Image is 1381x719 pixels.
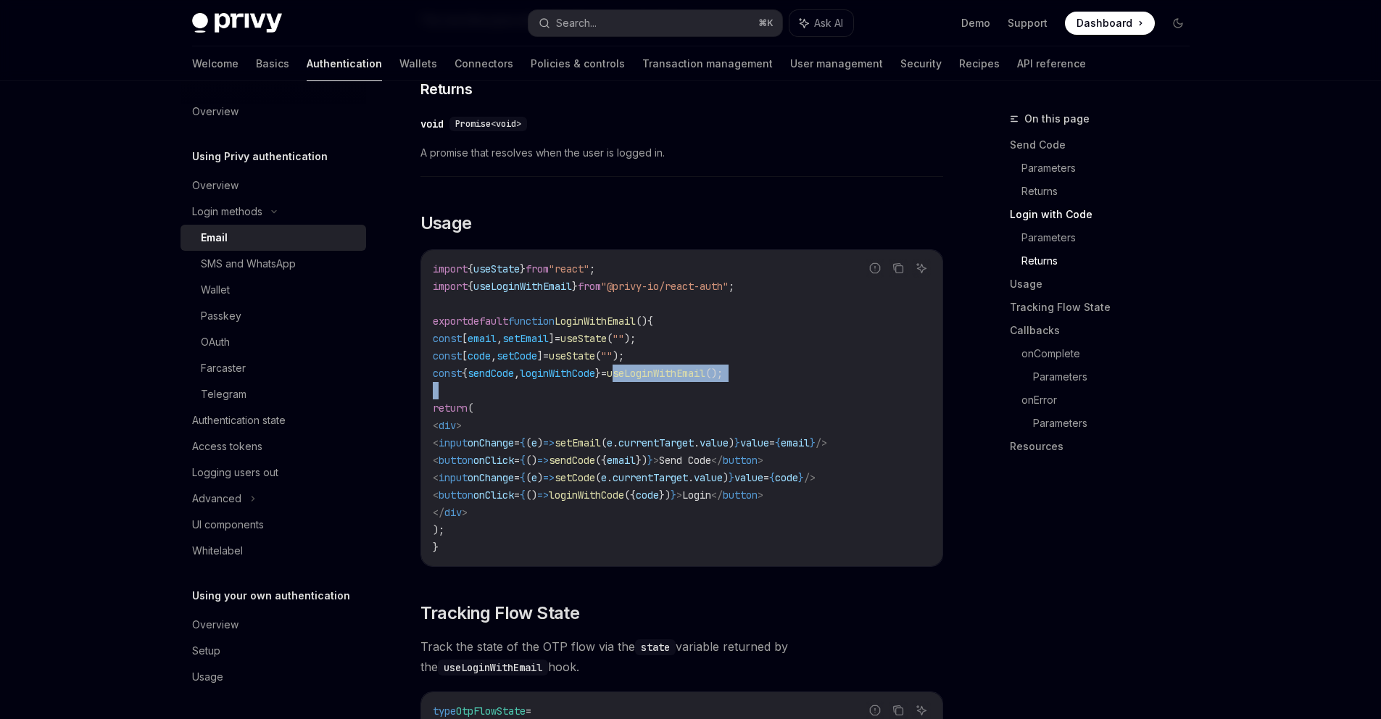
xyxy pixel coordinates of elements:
span: ( [601,436,607,449]
span: e [607,436,613,449]
a: Dashboard [1065,12,1155,35]
span: button [439,454,473,467]
span: div [439,419,456,432]
span: "@privy-io/react-auth" [601,280,729,293]
div: UI components [192,516,264,533]
span: Dashboard [1077,16,1132,30]
a: SMS and WhatsApp [181,251,366,277]
span: Ask AI [814,16,843,30]
span: => [543,471,555,484]
span: < [433,471,439,484]
div: void [420,117,444,131]
a: Usage [1010,273,1201,296]
span: const [433,332,462,345]
span: onClick [473,454,514,467]
span: , [491,349,497,362]
a: onComplete [1021,342,1201,365]
a: Setup [181,638,366,664]
span: div [444,506,462,519]
span: } [572,280,578,293]
div: Setup [192,642,220,660]
div: Access tokens [192,438,262,455]
div: Email [201,229,228,246]
span: useState [560,332,607,345]
a: Authentication state [181,407,366,433]
span: > [456,419,462,432]
span: Tracking Flow State [420,602,580,625]
span: e [531,436,537,449]
h5: Using your own authentication [192,587,350,604]
span: </ [433,506,444,519]
span: => [537,454,549,467]
span: value [700,436,729,449]
a: Overview [181,99,366,125]
span: ] [537,349,543,362]
a: Parameters [1033,365,1201,388]
span: code [636,489,659,502]
button: Ask AI [912,259,931,278]
a: Wallet [181,277,366,303]
span: = [601,367,607,380]
span: useLoginWithEmail [607,367,705,380]
span: A promise that resolves when the user is logged in. [420,144,943,162]
span: = [514,489,520,502]
span: input [439,471,468,484]
span: { [468,262,473,275]
a: Returns [1021,180,1201,203]
span: const [433,349,462,362]
span: email [607,454,636,467]
span: setEmail [555,436,601,449]
a: Overview [181,173,366,199]
span: const [433,367,462,380]
a: Telegram [181,381,366,407]
span: "" [601,349,613,362]
span: setCode [555,471,595,484]
span: ) [537,471,543,484]
span: < [433,419,439,432]
div: Logging users out [192,464,278,481]
span: Usage [420,212,472,235]
span: () [526,489,537,502]
span: button [723,489,758,502]
span: export [433,315,468,328]
span: ); [613,349,624,362]
a: Welcome [192,46,239,81]
span: return [433,402,468,415]
a: Policies & controls [531,46,625,81]
a: Tracking Flow State [1010,296,1201,319]
span: } [595,367,601,380]
a: Send Code [1010,133,1201,157]
span: > [758,454,763,467]
a: onError [1021,388,1201,412]
span: } [671,489,676,502]
span: > [653,454,659,467]
span: </ [711,489,723,502]
span: sendCode [549,454,595,467]
span: LoginWithEmail [555,315,636,328]
span: currentTarget [618,436,694,449]
span: onChange [468,471,514,484]
span: value [694,471,723,484]
h5: Using Privy authentication [192,148,328,165]
a: Recipes [959,46,1000,81]
div: Overview [192,177,239,194]
a: Login with Code [1010,203,1201,226]
span: . [694,436,700,449]
span: { [520,471,526,484]
span: > [462,506,468,519]
a: UI components [181,512,366,538]
span: . [613,436,618,449]
code: state [635,639,676,655]
span: button [439,489,473,502]
span: { [520,489,526,502]
span: => [537,489,549,502]
span: function [508,315,555,328]
span: { [462,367,468,380]
span: { [775,436,781,449]
span: ( [468,402,473,415]
span: input [439,436,468,449]
a: Demo [961,16,990,30]
span: from [578,280,601,293]
span: setCode [497,349,537,362]
span: Track the state of the OTP flow via the variable returned by the hook. [420,636,943,677]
